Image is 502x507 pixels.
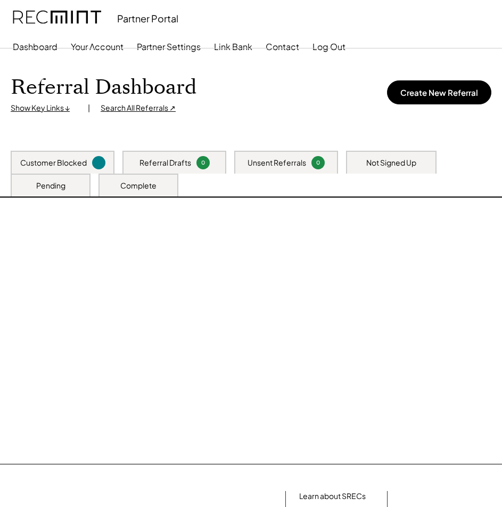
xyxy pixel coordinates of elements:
div: Partner Portal [117,12,178,24]
div: | [88,103,90,113]
button: Contact [266,36,299,58]
button: Link Bank [214,36,252,58]
div: Unsent Referrals [248,158,306,168]
h1: Referral Dashboard [11,75,196,100]
button: Dashboard [13,36,57,58]
button: Create New Referral [387,80,491,104]
div: Pending [36,181,65,191]
div: Complete [120,181,157,191]
div: 0 [198,159,208,167]
div: 0 [313,159,323,167]
button: Log Out [312,36,345,58]
button: Partner Settings [137,36,201,58]
button: Your Account [71,36,124,58]
div: Show Key Links ↓ [11,103,77,113]
div: Referral Drafts [139,158,191,168]
a: Learn about SRECs [299,491,366,502]
div: Customer Blocked [20,158,87,168]
div: Search All Referrals ↗ [101,103,176,113]
div: Not Signed Up [366,158,416,168]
